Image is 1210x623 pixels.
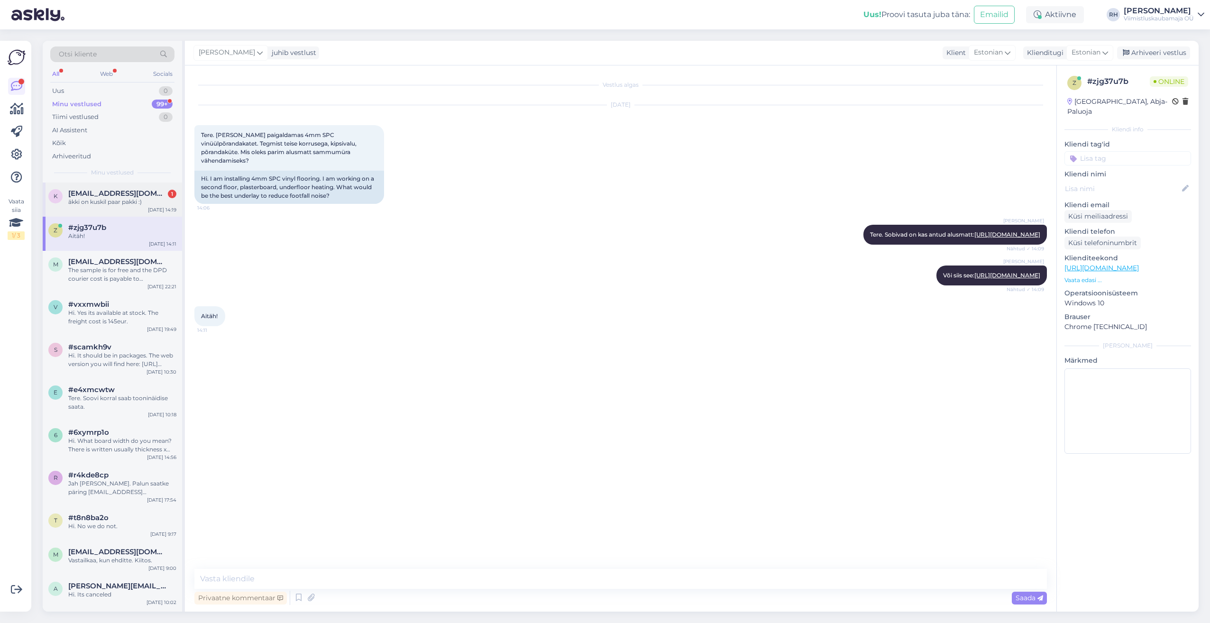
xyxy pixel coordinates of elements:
[1064,227,1191,237] p: Kliendi telefon
[943,272,1040,279] span: Või siis see:
[974,47,1003,58] span: Estonian
[52,138,66,148] div: Kõik
[197,327,233,334] span: 14:11
[1150,76,1188,87] span: Online
[98,68,115,80] div: Web
[151,68,174,80] div: Socials
[68,522,176,531] div: Hi. No we do not.
[147,496,176,504] div: [DATE] 17:54
[91,168,134,177] span: Minu vestlused
[168,190,176,198] div: 1
[1007,286,1044,293] span: Nähtud ✓ 14:09
[1067,97,1172,117] div: [GEOGRAPHIC_DATA], Abja-Paluoja
[159,86,173,96] div: 0
[52,112,99,122] div: Tiimi vestlused
[147,283,176,290] div: [DATE] 22:21
[1064,237,1141,249] div: Küsi telefoninumbrit
[68,590,176,599] div: Hi. Its canceled
[149,240,176,247] div: [DATE] 14:11
[59,49,97,59] span: Otsi kliente
[68,479,176,496] div: Jah [PERSON_NAME]. Palun saatke päring [EMAIL_ADDRESS][DOMAIN_NAME] koos koguse infoga ja võimali...
[870,231,1040,238] span: Tere. Sobivad on kas antud alusmatt:
[68,471,109,479] span: #r4kde8cp
[194,101,1047,109] div: [DATE]
[1064,210,1132,223] div: Küsi meiliaadressi
[194,81,1047,89] div: Vestlus algas
[197,204,233,211] span: 14:06
[1064,253,1191,263] p: Klienditeekond
[1124,15,1194,22] div: Viimistluskaubamaja OÜ
[1064,322,1191,332] p: Chrome [TECHNICAL_ID]
[1064,276,1191,284] p: Vaata edasi ...
[943,48,966,58] div: Klient
[152,100,173,109] div: 99+
[147,326,176,333] div: [DATE] 19:49
[194,592,287,605] div: Privaatne kommentaar
[1064,169,1191,179] p: Kliendi nimi
[54,585,58,592] span: a
[68,556,176,565] div: Vastailkaa, kun ehditte. Kiitos.
[159,112,173,122] div: 0
[54,517,57,524] span: t
[147,454,176,461] div: [DATE] 14:56
[68,548,167,556] span: matuse1000@gmail.com
[1117,46,1190,59] div: Arhiveeri vestlus
[1064,151,1191,165] input: Lisa tag
[68,223,106,232] span: #zjg37u7b
[1026,6,1084,23] div: Aktiivne
[863,9,970,20] div: Proovi tasuta juba täna:
[52,100,101,109] div: Minu vestlused
[1107,8,1120,21] div: RH
[8,197,25,240] div: Vaata siia
[974,6,1015,24] button: Emailid
[68,343,111,351] span: #scamkh9v
[53,551,58,558] span: m
[147,599,176,606] div: [DATE] 10:02
[50,68,61,80] div: All
[68,266,176,283] div: The sample is for free and the DPD courier cost is payable to [GEOGRAPHIC_DATA] which is 25eur
[1064,356,1191,366] p: Märkmed
[1003,217,1044,224] span: [PERSON_NAME]
[194,171,384,204] div: Hi. I am installing 4mm SPC vinyl flooring. I am working on a second floor, plasterboard, underfl...
[54,303,57,311] span: v
[8,48,26,66] img: Askly Logo
[1003,258,1044,265] span: [PERSON_NAME]
[68,232,176,240] div: Aitäh!
[52,126,87,135] div: AI Assistent
[1064,139,1191,149] p: Kliendi tag'id
[1124,7,1194,15] div: [PERSON_NAME]
[68,309,176,326] div: Hi. Yes its available at stock. The freight cost is 145eur.
[863,10,881,19] b: Uus!
[1064,341,1191,350] div: [PERSON_NAME]
[148,565,176,572] div: [DATE] 9:00
[1072,47,1100,58] span: Estonian
[68,385,115,394] span: #e4xmcwtw
[1064,264,1139,272] a: [URL][DOMAIN_NAME]
[148,411,176,418] div: [DATE] 10:18
[52,152,91,161] div: Arhiveeritud
[68,351,176,368] div: Hi. It should be in packages. The web version you will find here: [URL][DOMAIN_NAME]
[1124,7,1204,22] a: [PERSON_NAME]Viimistluskaubamaja OÜ
[1087,76,1150,87] div: # zjg37u7b
[199,47,255,58] span: [PERSON_NAME]
[68,437,176,454] div: Hi. What board width do you mean? There is written usually thickness x width x length in mm under...
[150,531,176,538] div: [DATE] 9:17
[54,474,58,481] span: r
[201,131,358,164] span: Tere. [PERSON_NAME] paigaldamas 4mm SPC vinüülpõrandakatet. Tegmist teise korrusega, kipsivalu, p...
[148,206,176,213] div: [DATE] 14:19
[68,257,167,266] span: mmansoniemi@gmail.com
[201,312,218,320] span: Aitäh!
[1064,312,1191,322] p: Brauser
[68,513,109,522] span: #t8n8ba2o
[53,261,58,268] span: m
[68,582,167,590] span: alex.ginman@hotmail.com
[68,394,176,411] div: Tere. Soovi korral saab tooninäidise saata.
[1023,48,1063,58] div: Klienditugi
[147,368,176,376] div: [DATE] 10:30
[8,231,25,240] div: 1 / 3
[268,48,316,58] div: juhib vestlust
[1064,125,1191,134] div: Kliendi info
[68,189,167,198] span: kristel.kruustuk@gmail.com
[68,198,176,206] div: äkki on kuskil paar pakki :)
[1016,594,1043,602] span: Saada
